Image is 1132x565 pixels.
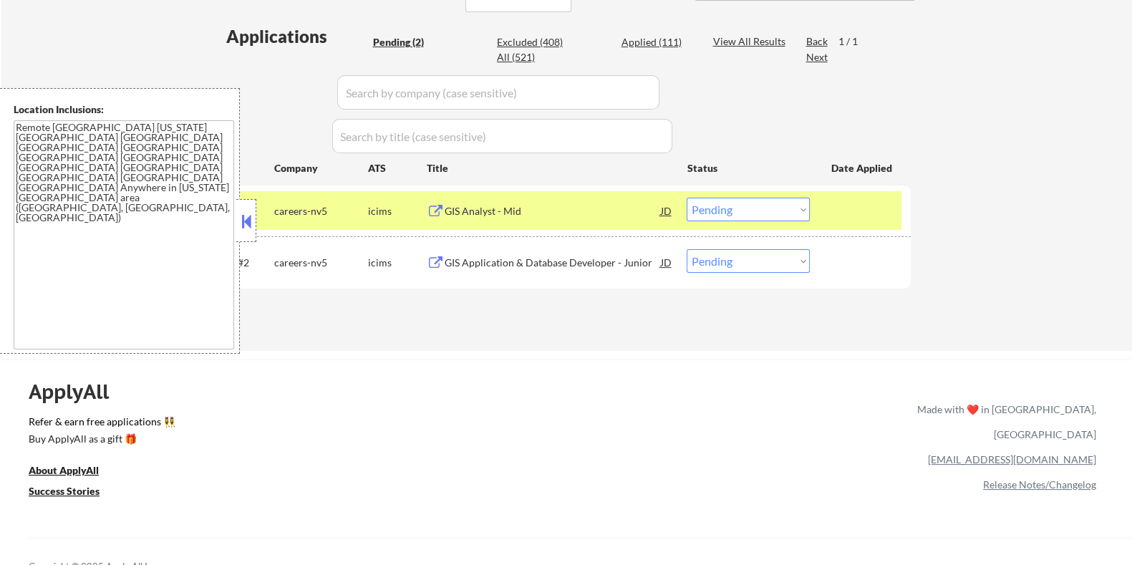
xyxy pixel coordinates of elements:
[29,417,618,432] a: Refer & earn free applications 👯‍♀️
[621,35,692,49] div: Applied (111)
[29,380,125,404] div: ApplyAll
[426,161,673,175] div: Title
[29,485,100,497] u: Success Stories
[29,484,119,502] a: Success Stories
[29,434,172,444] div: Buy ApplyAll as a gift 🎁
[274,161,367,175] div: Company
[337,75,659,110] input: Search by company (case sensitive)
[274,204,367,218] div: careers-nv5
[659,249,673,275] div: JD
[712,34,789,49] div: View All Results
[497,35,569,49] div: Excluded (408)
[497,50,569,64] div: All (521)
[226,28,367,45] div: Applications
[444,256,660,270] div: GIS Application & Database Developer - Junior
[983,478,1096,491] a: Release Notes/Changelog
[367,204,426,218] div: icims
[687,155,810,180] div: Status
[29,432,172,450] a: Buy ApplyAll as a gift 🎁
[806,34,828,49] div: Back
[831,161,894,175] div: Date Applied
[367,256,426,270] div: icims
[928,453,1096,465] a: [EMAIL_ADDRESS][DOMAIN_NAME]
[14,102,234,117] div: Location Inclusions:
[372,35,444,49] div: Pending (2)
[332,119,672,153] input: Search by title (case sensitive)
[29,463,119,481] a: About ApplyAll
[806,50,828,64] div: Next
[274,256,367,270] div: careers-nv5
[659,198,673,223] div: JD
[911,397,1096,447] div: Made with ❤️ in [GEOGRAPHIC_DATA], [GEOGRAPHIC_DATA]
[29,464,99,476] u: About ApplyAll
[444,204,660,218] div: GIS Analyst - Mid
[367,161,426,175] div: ATS
[838,34,871,49] div: 1 / 1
